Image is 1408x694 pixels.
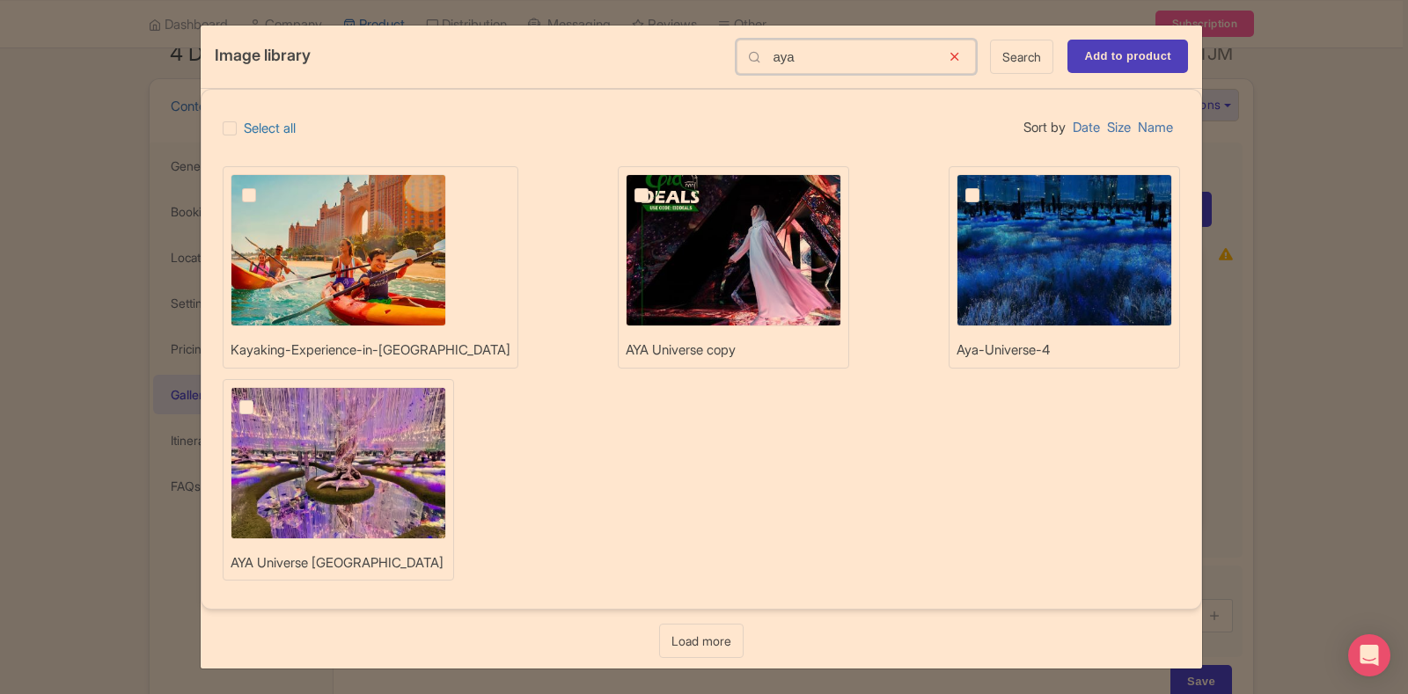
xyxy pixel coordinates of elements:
[231,553,444,573] div: AYA Universe [GEOGRAPHIC_DATA]
[1023,111,1066,145] span: Sort by
[737,40,976,74] input: Search images by title
[626,174,841,326] img: AYA_Universe_copy_zsczq5.jpg
[626,340,736,361] div: AYA Universe copy
[231,340,510,361] div: Kayaking-Experience-in-[GEOGRAPHIC_DATA]
[659,624,744,658] a: Load more
[231,387,446,539] img: zbgawxijxvaiqbwuhjfz.webp
[1067,40,1188,73] input: Add to product
[1348,634,1390,676] div: Open Intercom Messenger
[957,174,1172,326] img: zbjumtd1vtllc8012lqw.webp
[990,40,1053,74] a: Search
[1107,111,1131,145] a: Size
[231,174,446,326] img: lhe5ry7csbqveuzbc55b.webp
[1073,111,1100,145] a: Date
[957,340,1050,361] div: Aya-Universe-4
[244,119,296,139] label: Select all
[215,40,311,70] h4: Image library
[1138,111,1173,145] a: Name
